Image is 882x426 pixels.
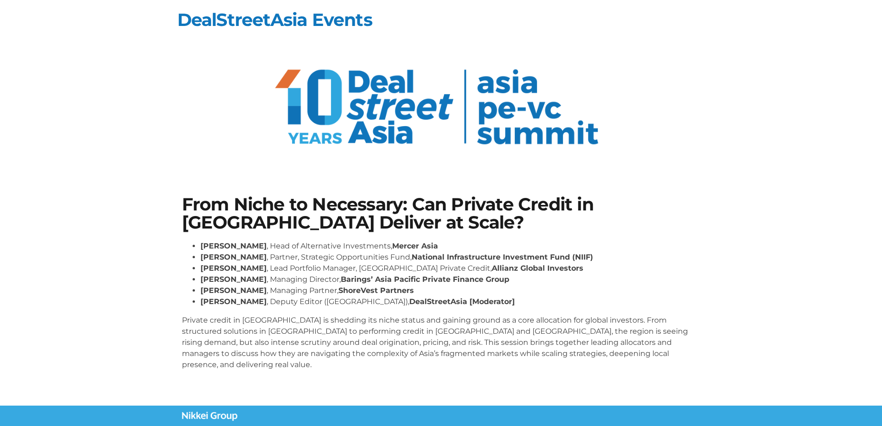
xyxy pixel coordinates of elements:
[200,274,701,285] li: , Managing Director,
[412,253,593,261] strong: National Infrastructure Investment Fund (NIIF)
[200,242,267,250] strong: [PERSON_NAME]
[200,263,701,274] li: , Lead Portfolio Manager, [GEOGRAPHIC_DATA] Private Credit,
[200,275,267,284] strong: [PERSON_NAME]
[200,253,267,261] strong: [PERSON_NAME]
[200,241,701,252] li: , Head of Alternative Investments,
[182,315,701,370] p: Private credit in [GEOGRAPHIC_DATA] is shedding its niche status and gaining ground as a core all...
[338,286,414,295] strong: ShoreVest Partners
[200,296,701,307] li: , Deputy Editor ([GEOGRAPHIC_DATA]),
[200,252,701,263] li: , Partner, Strategic Opportunities Fund,
[182,196,701,231] h1: From Niche to Necessary: Can Private Credit in [GEOGRAPHIC_DATA] Deliver at Scale?
[200,285,701,296] li: , Managing Partner,
[200,264,267,273] strong: [PERSON_NAME]
[392,242,438,250] strong: Mercer Asia
[177,9,372,31] a: DealStreetAsia Events
[200,297,267,306] strong: [PERSON_NAME]
[341,275,509,284] strong: Barings’ Asia Pacific Private Finance Group
[409,297,515,306] strong: DealStreetAsia [Moderator]
[492,264,583,273] strong: Allianz Global Investors
[200,286,267,295] strong: [PERSON_NAME]
[182,412,238,421] img: Nikkei Group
